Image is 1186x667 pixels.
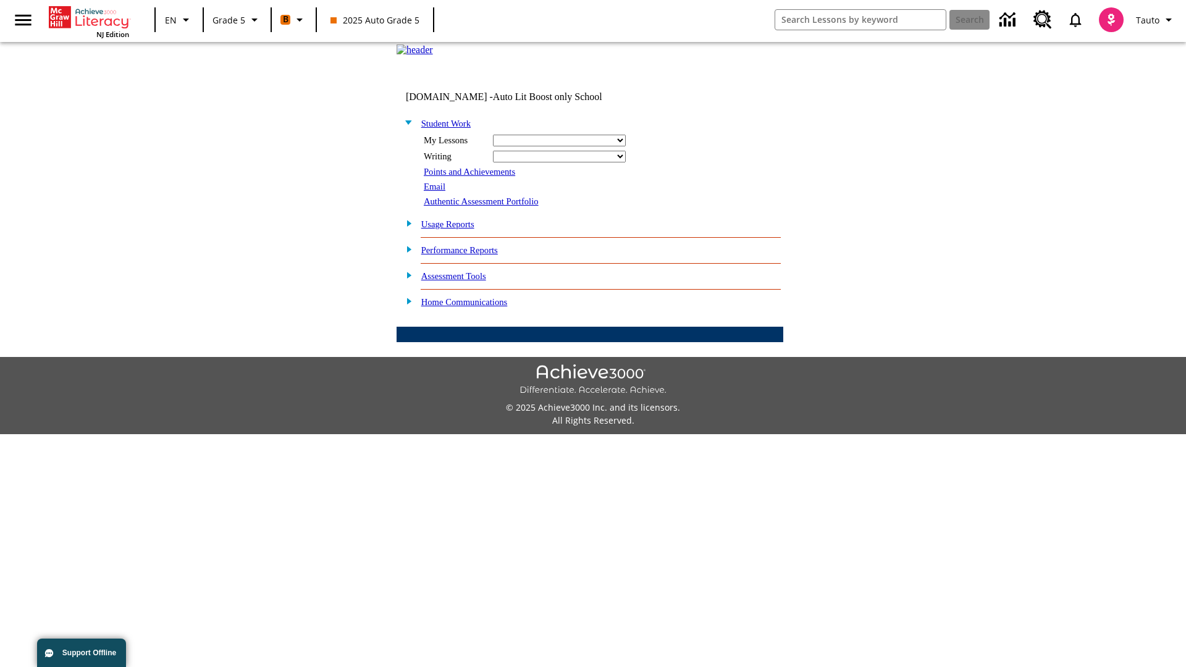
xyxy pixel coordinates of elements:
button: Language: EN, Select a language [159,9,199,31]
img: plus.gif [400,269,413,280]
img: plus.gif [400,295,413,306]
nobr: Auto Lit Boost only School [493,91,602,102]
span: NJ Edition [96,30,129,39]
a: Home Communications [421,297,508,307]
div: Home [49,4,129,39]
button: Support Offline [37,639,126,667]
a: Email [424,182,445,191]
button: Select a new avatar [1091,4,1131,36]
img: minus.gif [400,117,413,128]
button: Grade: Grade 5, Select a grade [208,9,267,31]
button: Profile/Settings [1131,9,1181,31]
span: 2025 Auto Grade 5 [330,14,419,27]
a: Assessment Tools [421,271,486,281]
span: Support Offline [62,648,116,657]
a: Data Center [992,3,1026,37]
img: header [397,44,433,56]
a: Resource Center, Will open in new tab [1026,3,1059,36]
button: Boost Class color is orange. Change class color [275,9,312,31]
img: plus.gif [400,217,413,229]
img: avatar image [1099,7,1124,32]
button: Open side menu [5,2,41,38]
span: EN [165,14,177,27]
a: Authentic Assessment Portfolio [424,196,539,206]
img: plus.gif [400,243,413,254]
a: Performance Reports [421,245,498,255]
span: Tauto [1136,14,1159,27]
a: Student Work [421,119,471,128]
div: Writing [424,151,486,162]
span: B [283,12,288,27]
a: Usage Reports [421,219,474,229]
input: search field [775,10,946,30]
td: [DOMAIN_NAME] - [406,91,633,103]
a: Points and Achievements [424,167,515,177]
span: Grade 5 [212,14,245,27]
a: Notifications [1059,4,1091,36]
img: Achieve3000 Differentiate Accelerate Achieve [519,364,667,396]
div: My Lessons [424,135,486,146]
